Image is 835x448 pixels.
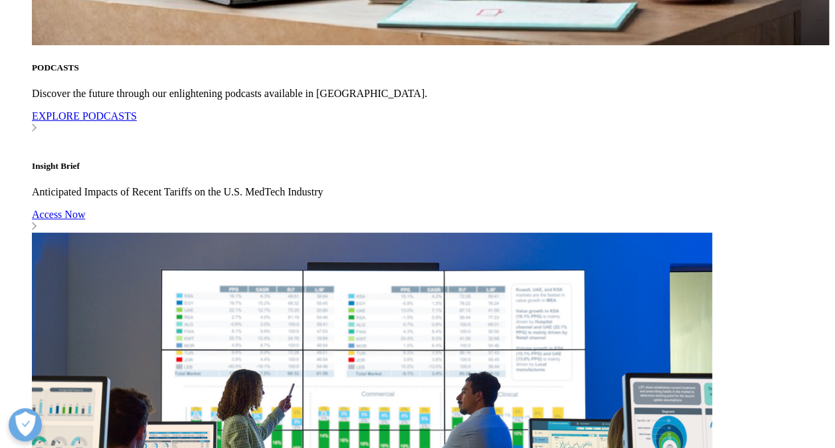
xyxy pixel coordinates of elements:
[32,209,830,233] a: Access Now
[32,88,830,100] p: Discover the future through our enlightening podcasts available in [GEOGRAPHIC_DATA].
[32,62,830,73] h5: PODCASTS
[32,110,830,134] a: EXPLORE PODCASTS
[9,408,42,441] button: Open Preferences
[32,161,830,171] h5: Insight Brief
[32,186,830,198] p: Anticipated Impacts of Recent Tariffs on the U.S. MedTech Industry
